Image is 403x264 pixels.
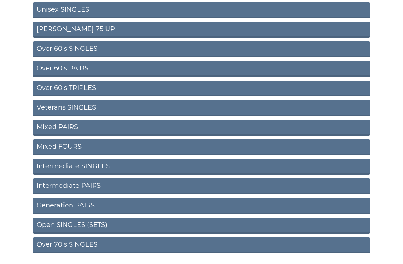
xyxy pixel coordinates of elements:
a: Intermediate SINGLES [33,159,370,175]
a: Over 60's TRIPLES [33,81,370,97]
a: Veterans SINGLES [33,100,370,116]
a: [PERSON_NAME] 75 UP [33,22,370,38]
a: Intermediate PAIRS [33,179,370,195]
a: Over 60's SINGLES [33,42,370,58]
a: Mixed PAIRS [33,120,370,136]
a: Mixed FOURS [33,140,370,156]
a: Unisex SINGLES [33,3,370,18]
a: Over 60's PAIRS [33,61,370,77]
a: Over 70's SINGLES [33,238,370,253]
a: Generation PAIRS [33,198,370,214]
a: Open SINGLES (SETS) [33,218,370,234]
